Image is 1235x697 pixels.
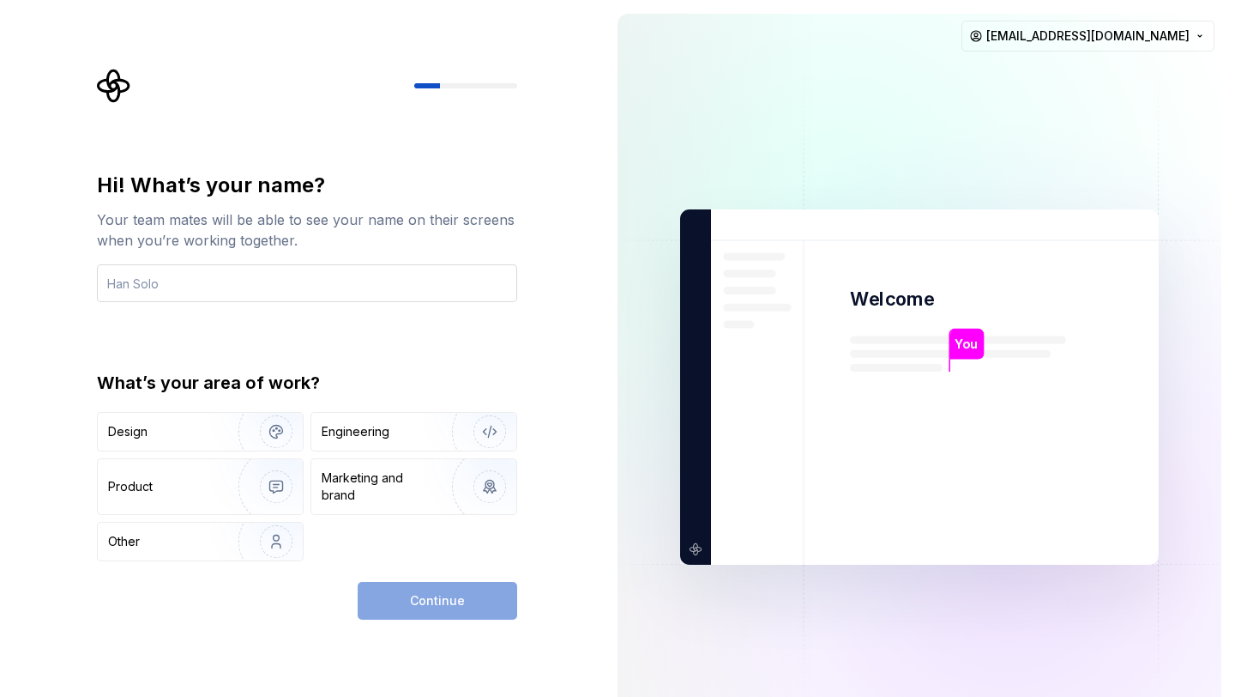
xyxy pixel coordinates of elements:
div: Other [108,533,140,550]
div: Your team mates will be able to see your name on their screens when you’re working together. [97,209,517,251]
div: Hi! What’s your name? [97,172,517,199]
p: You [955,335,978,354]
div: What’s your area of work? [97,371,517,395]
svg: Supernova Logo [97,69,131,103]
p: Welcome [850,287,934,312]
div: Product [108,478,153,495]
div: Marketing and brand [322,470,437,504]
button: [EMAIL_ADDRESS][DOMAIN_NAME] [961,21,1214,52]
input: Han Solo [97,264,517,302]
div: Design [108,423,148,440]
div: Engineering [322,423,389,440]
span: [EMAIL_ADDRESS][DOMAIN_NAME] [986,27,1190,45]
